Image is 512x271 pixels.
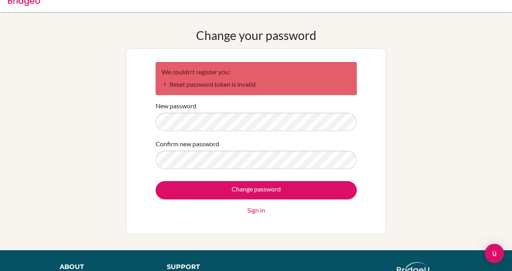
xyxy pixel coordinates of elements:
[196,28,316,42] h1: Change your password
[156,181,357,199] input: Change password
[156,101,196,111] label: New password
[162,80,351,89] li: Reset password token is invalid
[247,205,265,215] a: Sign in
[485,244,504,263] div: Open Intercom Messenger
[162,68,351,76] h2: We couldn't register you:
[156,139,219,149] label: Confirm new password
